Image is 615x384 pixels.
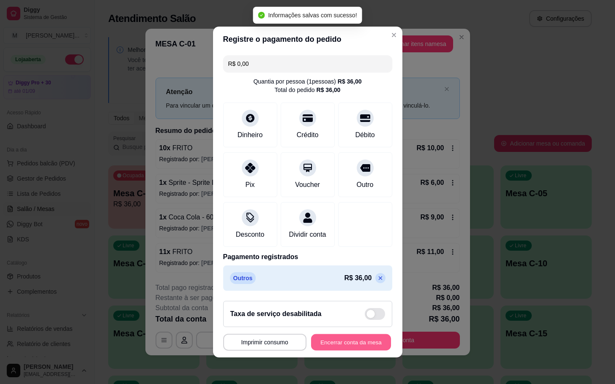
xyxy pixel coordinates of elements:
input: Ex.: hambúrguer de cordeiro [228,55,387,72]
h2: Taxa de serviço desabilitada [230,309,322,319]
div: Dinheiro [238,130,263,140]
div: Total do pedido [275,86,341,94]
header: Registre o pagamento do pedido [213,27,402,52]
button: Encerrar conta da mesa [311,334,391,351]
p: R$ 36,00 [344,273,372,283]
span: check-circle [258,12,265,19]
p: Pagamento registrados [223,252,392,262]
div: Voucher [295,180,320,190]
button: Close [387,28,401,42]
div: Débito [355,130,374,140]
button: Imprimir consumo [223,334,306,351]
div: R$ 36,00 [338,77,362,86]
div: Outro [356,180,373,190]
div: Crédito [297,130,319,140]
div: Dividir conta [289,230,326,240]
p: Outros [230,272,256,284]
div: Quantia por pessoa ( 1 pessoas) [253,77,361,86]
div: Desconto [236,230,265,240]
div: Pix [245,180,254,190]
span: Informações salvas com sucesso! [268,12,357,19]
div: R$ 36,00 [317,86,341,94]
